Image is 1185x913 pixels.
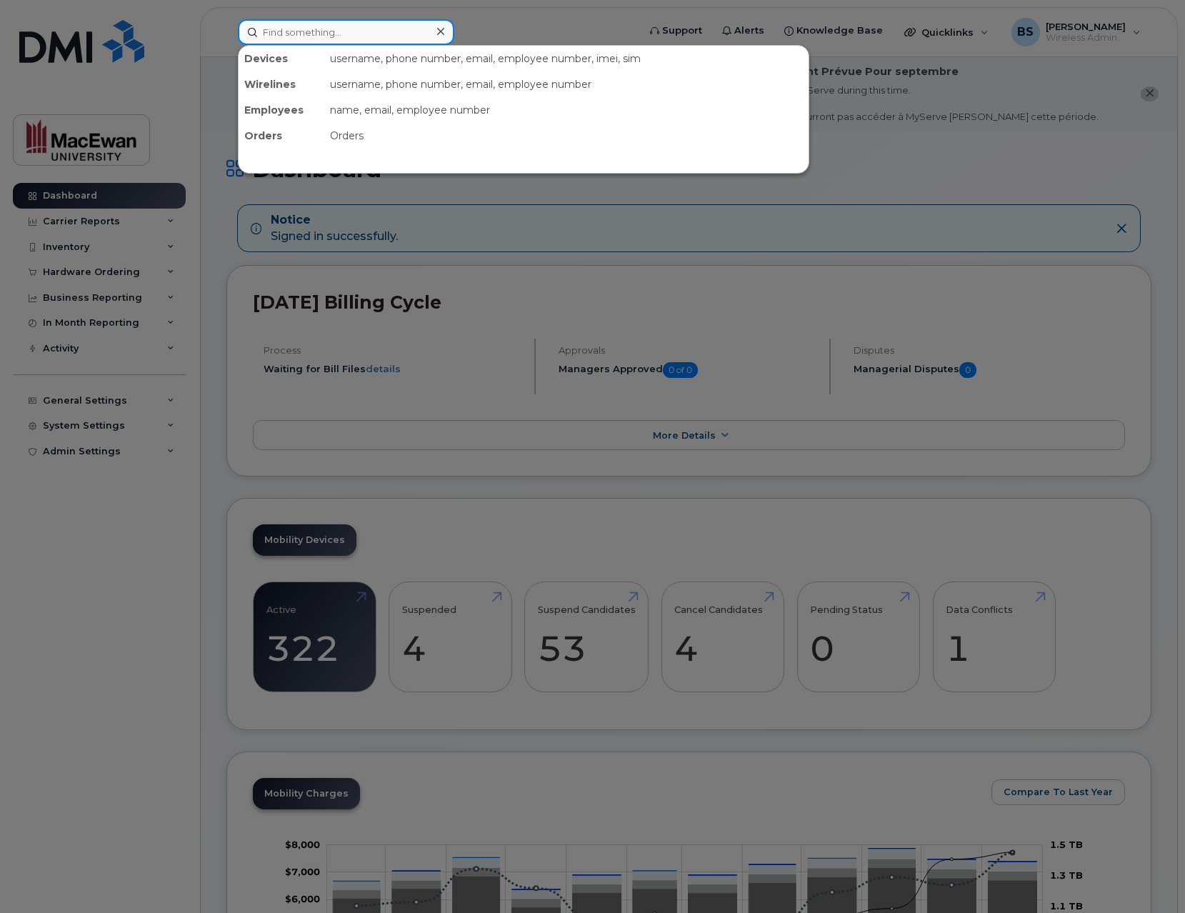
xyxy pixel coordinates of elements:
[239,123,324,149] div: Orders
[324,97,809,123] div: name, email, employee number
[324,123,809,149] div: Orders
[324,46,809,71] div: username, phone number, email, employee number, imei, sim
[239,97,324,123] div: Employees
[239,46,324,71] div: Devices
[324,71,809,97] div: username, phone number, email, employee number
[239,71,324,97] div: Wirelines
